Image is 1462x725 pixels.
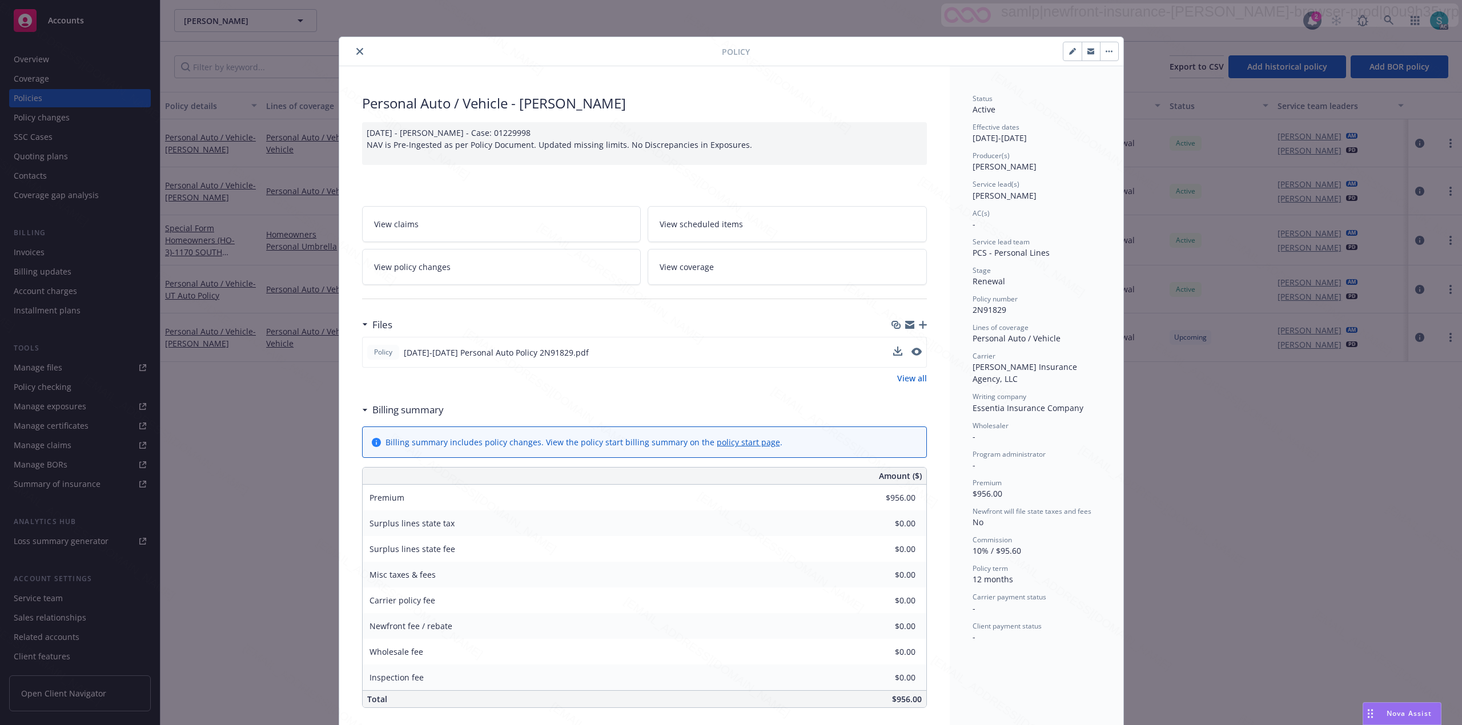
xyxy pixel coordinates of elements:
[848,541,922,558] input: 0.00
[973,190,1037,201] span: [PERSON_NAME]
[973,402,1083,413] span: Essentia Insurance Company
[369,569,436,580] span: Misc taxes & fees
[973,361,1079,384] span: [PERSON_NAME] Insurance Agency, LLC
[848,566,922,583] input: 0.00
[369,543,455,554] span: Surplus lines state fee
[372,402,444,417] h3: Billing summary
[973,603,975,614] span: -
[973,237,1030,247] span: Service lead team
[973,517,983,527] span: No
[973,421,1009,430] span: Wholesaler
[372,317,392,332] h3: Files
[973,592,1046,602] span: Carrier payment status
[362,402,444,417] div: Billing summary
[973,574,1013,585] span: 12 months
[973,294,1018,304] span: Policy number
[893,347,902,356] button: download file
[973,488,1002,499] span: $956.00
[973,122,1100,144] div: [DATE] - [DATE]
[374,218,419,230] span: View claims
[911,348,922,356] button: preview file
[369,518,455,529] span: Surplus lines state tax
[973,460,975,470] span: -
[973,265,991,275] span: Stage
[973,563,1008,573] span: Policy term
[973,545,1021,556] span: 10% / $95.60
[367,694,387,704] span: Total
[879,470,922,482] span: Amount ($)
[848,643,922,660] input: 0.00
[973,392,1026,401] span: Writing company
[892,694,922,704] span: $956.00
[362,249,641,285] a: View policy changes
[973,122,1019,132] span: Effective dates
[973,179,1019,189] span: Service lead(s)
[973,94,993,103] span: Status
[848,592,922,609] input: 0.00
[973,151,1010,160] span: Producer(s)
[848,515,922,532] input: 0.00
[362,317,392,332] div: Files
[648,249,927,285] a: View coverage
[374,261,451,273] span: View policy changes
[369,672,424,683] span: Inspection fee
[1387,708,1432,718] span: Nova Assist
[973,431,975,442] span: -
[369,595,435,606] span: Carrier policy fee
[722,46,750,58] span: Policy
[372,347,395,357] span: Policy
[893,347,902,359] button: download file
[362,122,927,165] div: [DATE] - [PERSON_NAME] - Case: 01229998 NAV is Pre-Ingested as per Policy Document. Updated missi...
[660,218,743,230] span: View scheduled items
[973,304,1006,315] span: 2N91829
[362,94,927,113] div: Personal Auto / Vehicle - [PERSON_NAME]
[973,535,1012,545] span: Commission
[973,104,995,115] span: Active
[369,621,452,631] span: Newfront fee / rebate
[1363,703,1377,724] div: Drag to move
[897,372,927,384] a: View all
[717,437,780,448] a: policy start page
[973,478,1002,488] span: Premium
[911,347,922,359] button: preview file
[973,323,1029,332] span: Lines of coverage
[369,646,423,657] span: Wholesale fee
[973,332,1100,344] div: Personal Auto / Vehicle
[1363,702,1441,725] button: Nova Assist
[385,436,782,448] div: Billing summary includes policy changes. View the policy start billing summary on the .
[404,347,589,359] span: [DATE]-[DATE] Personal Auto Policy 2N91829.pdf
[973,449,1046,459] span: Program administrator
[973,247,1050,258] span: PCS - Personal Lines
[848,618,922,635] input: 0.00
[848,489,922,506] input: 0.00
[362,206,641,242] a: View claims
[973,219,975,229] span: -
[848,669,922,686] input: 0.00
[973,208,990,218] span: AC(s)
[648,206,927,242] a: View scheduled items
[369,492,404,503] span: Premium
[973,276,1005,287] span: Renewal
[973,161,1037,172] span: [PERSON_NAME]
[973,506,1091,516] span: Newfront will file state taxes and fees
[660,261,714,273] span: View coverage
[973,631,975,642] span: -
[353,45,367,58] button: close
[973,351,995,361] span: Carrier
[973,621,1042,631] span: Client payment status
